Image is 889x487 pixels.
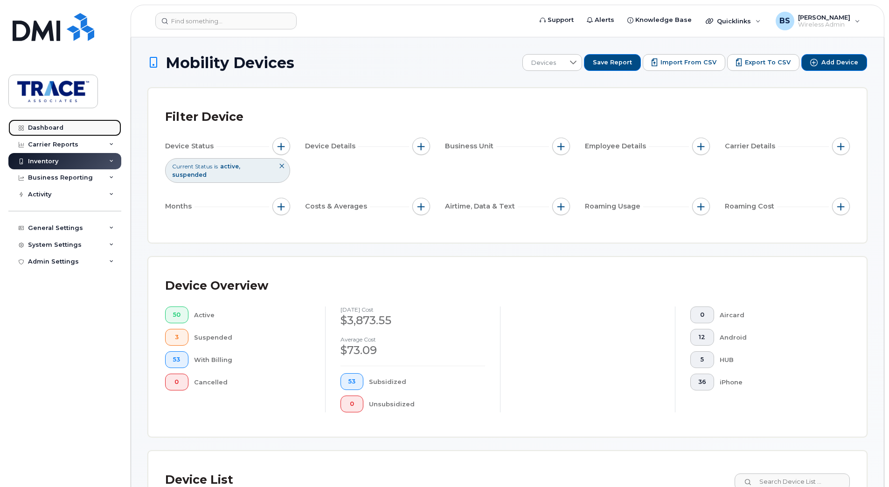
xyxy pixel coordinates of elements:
[165,105,243,129] div: Filter Device
[305,141,358,151] span: Device Details
[584,54,641,71] button: Save Report
[690,351,714,368] button: 5
[523,55,564,71] span: Devices
[369,396,486,412] div: Unsubsidized
[165,274,268,298] div: Device Overview
[445,141,496,151] span: Business Unit
[194,374,311,390] div: Cancelled
[194,329,311,346] div: Suspended
[165,374,188,390] button: 0
[166,55,294,71] span: Mobility Devices
[690,306,714,323] button: 0
[340,342,485,358] div: $73.09
[340,306,485,313] h4: [DATE] cost
[340,373,363,390] button: 53
[173,334,181,341] span: 3
[165,306,188,323] button: 50
[165,329,188,346] button: 3
[727,54,799,71] button: Export to CSV
[172,162,212,170] span: Current Status
[690,329,714,346] button: 12
[194,351,311,368] div: With Billing
[165,141,216,151] span: Device Status
[214,162,218,170] span: is
[720,329,835,346] div: Android
[194,306,311,323] div: Active
[340,336,485,342] h4: Average cost
[172,171,207,178] span: suspended
[585,141,649,151] span: Employee Details
[720,374,835,390] div: iPhone
[340,313,485,328] div: $3,873.55
[660,58,716,67] span: Import from CSV
[698,356,706,363] span: 5
[720,351,835,368] div: HUB
[305,202,370,211] span: Costs & Averages
[445,202,518,211] span: Airtime, Data & Text
[720,306,835,323] div: Aircard
[698,334,706,341] span: 12
[725,202,777,211] span: Roaming Cost
[821,58,858,67] span: Add Device
[643,54,725,71] button: Import from CSV
[585,202,643,211] span: Roaming Usage
[698,378,706,386] span: 36
[165,202,194,211] span: Months
[698,311,706,319] span: 0
[725,141,778,151] span: Carrier Details
[348,378,355,385] span: 53
[369,373,486,390] div: Subsidized
[801,54,867,71] button: Add Device
[173,356,181,363] span: 53
[745,58,791,67] span: Export to CSV
[165,351,188,368] button: 53
[173,378,181,386] span: 0
[340,396,363,412] button: 0
[348,400,355,408] span: 0
[220,163,240,170] span: active
[690,374,714,390] button: 36
[173,311,181,319] span: 50
[593,58,632,67] span: Save Report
